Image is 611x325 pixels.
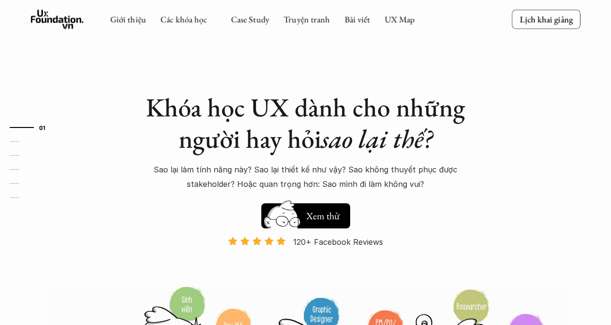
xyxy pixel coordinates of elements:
strong: 01 [39,124,46,131]
a: UX Map [384,14,415,25]
h5: Xem thử [305,209,341,223]
a: Giới thiệu [110,14,146,25]
p: Sao lại làm tính năng này? Sao lại thiết kế như vậy? Sao không thuyết phục được stakeholder? Hoặc... [137,162,475,192]
em: sao lại thế? [321,122,432,155]
a: Các khóa học [160,14,207,25]
a: 01 [10,122,56,133]
a: Truyện tranh [284,14,330,25]
a: 120+ Facebook Reviews [220,236,392,285]
a: Xem thử [261,198,350,228]
a: Case Study [231,14,269,25]
p: Lịch khai giảng [520,14,573,25]
a: Bài viết [344,14,370,25]
p: 120+ Facebook Reviews [293,235,383,249]
h1: Khóa học UX dành cho những người hay hỏi [137,92,475,155]
a: Lịch khai giảng [512,10,581,28]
